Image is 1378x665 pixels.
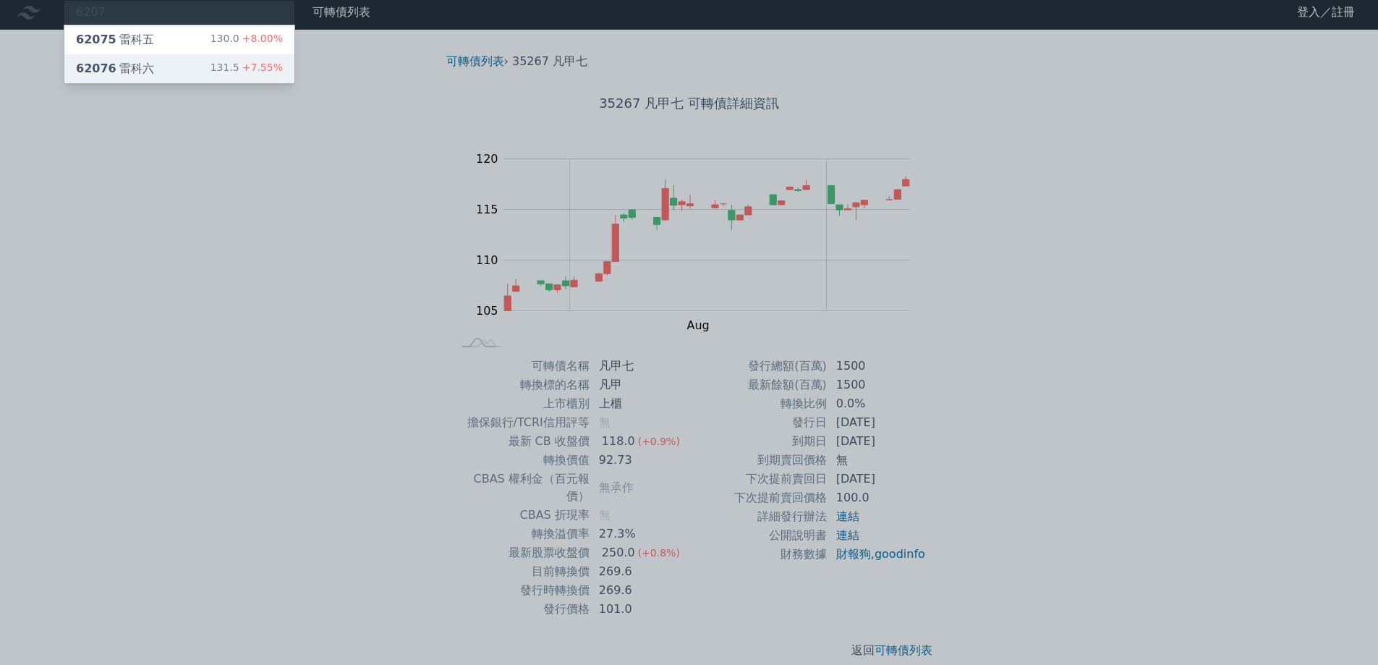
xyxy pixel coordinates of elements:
div: 雷科六 [76,60,154,77]
a: 62076雷科六 131.5+7.55% [64,54,294,83]
a: 62075雷科五 130.0+8.00% [64,25,294,54]
span: 62075 [76,33,116,46]
span: +8.00% [239,33,283,44]
span: 62076 [76,62,116,75]
div: 131.5 [210,60,283,77]
div: 雷科五 [76,31,154,48]
span: +7.55% [239,62,283,73]
div: 130.0 [210,31,283,48]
